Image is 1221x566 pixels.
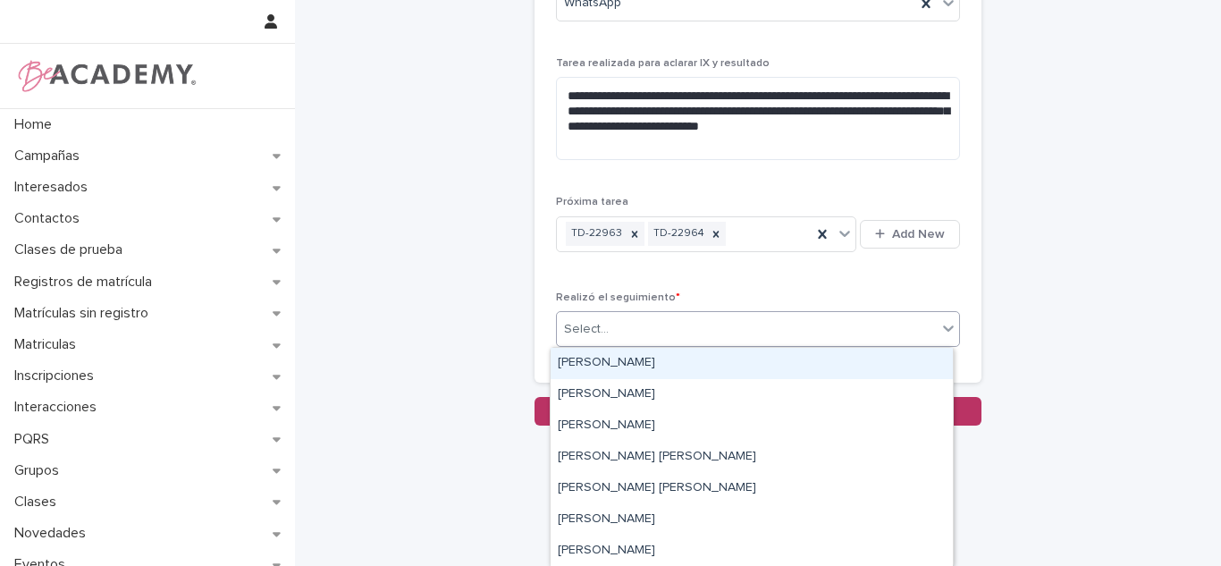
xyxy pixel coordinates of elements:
[7,241,137,258] p: Clases de prueba
[648,222,706,246] div: TD-22964
[551,410,953,442] div: Gina Orjuela Cortes
[535,397,981,426] button: Save
[7,274,166,291] p: Registros de matrícula
[7,399,111,416] p: Interacciones
[551,504,953,536] div: Lizeth Gonzalez Mejia
[7,462,73,479] p: Grupos
[7,336,90,353] p: Matriculas
[7,367,108,384] p: Inscripciones
[7,148,94,165] p: Campañas
[7,305,163,322] p: Matrículas sin registro
[566,222,625,246] div: TD-22963
[860,220,960,249] button: Add New
[556,197,628,207] span: Próxima tarea
[7,116,66,133] p: Home
[564,320,609,339] div: Select...
[7,431,63,448] p: PQRS
[7,525,100,542] p: Novedades
[7,494,71,511] p: Clases
[556,58,770,69] span: Tarea realizada para aclarar IX y resultado
[551,348,953,379] div: Carolina Castillo Cuadrado
[7,210,94,227] p: Contactos
[551,473,953,504] div: Lina Rico Montoya
[7,179,102,196] p: Interesados
[556,292,680,303] span: Realizó el seguimiento
[551,379,953,410] div: Carolina Castrillon Trujillo
[551,442,953,473] div: Leidy Mesa Alvarez
[14,58,198,94] img: WPrjXfSUmiLcdUfaYY4Q
[892,228,945,241] span: Add New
